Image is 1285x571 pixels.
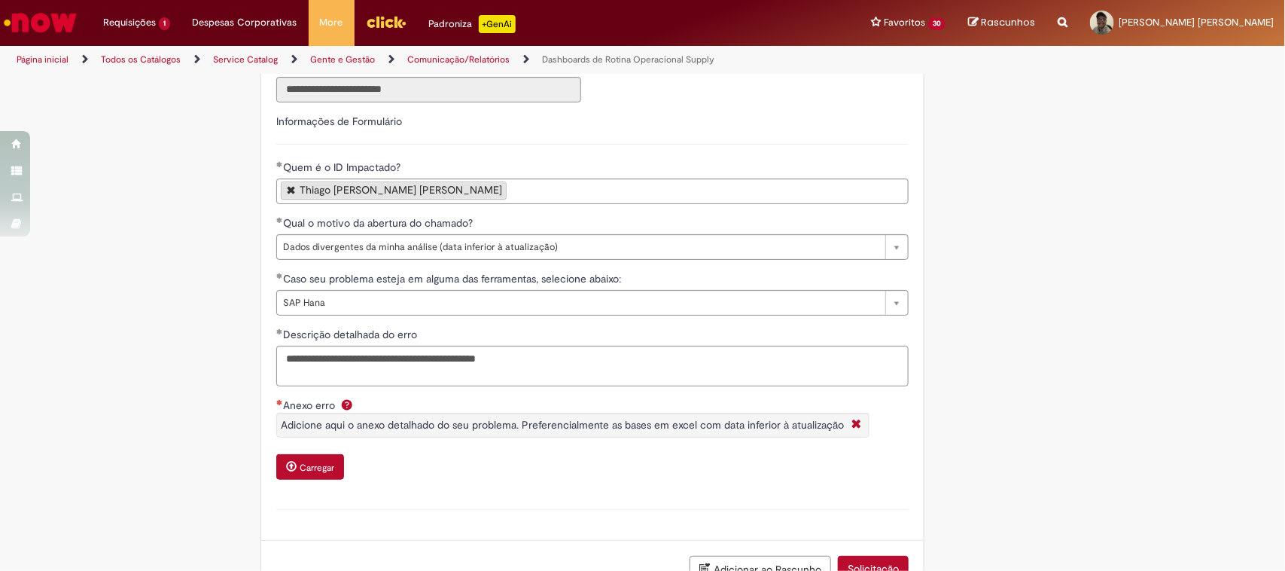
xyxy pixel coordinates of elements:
[281,418,844,432] span: Adicione aqui o anexo detalhado do seu problema. Preferencialmente as bases em excel com data inf...
[213,53,278,66] a: Service Catalog
[287,185,296,194] a: Remover Thiago Lucas Da Silva Leao de Quem é o ID Impactado?
[884,15,925,30] span: Favoritos
[407,53,510,66] a: Comunicação/Relatórios
[276,77,581,102] input: Departamento
[1119,16,1274,29] span: [PERSON_NAME] [PERSON_NAME]
[276,115,402,128] label: Informações de Formulário
[429,15,516,33] div: Padroniza
[276,346,909,387] textarea: Descrição detalhada do erro
[276,328,283,334] span: Obrigatório Preenchido
[193,15,297,30] span: Despesas Corporativas
[338,398,356,411] span: Ajuda para Anexo erro
[283,291,878,315] span: SAP Hana
[366,11,407,33] img: click_logo_yellow_360x200.png
[276,273,283,279] span: Obrigatório Preenchido
[276,161,283,167] span: Obrigatório Preenchido
[928,17,945,30] span: 30
[103,15,156,30] span: Requisições
[542,53,714,66] a: Dashboards de Rotina Operacional Supply
[300,185,502,195] div: Thiago [PERSON_NAME] [PERSON_NAME]
[283,272,624,285] span: Caso seu problema esteja em alguma das ferramentas, selecione abaixo:
[479,15,516,33] p: +GenAi
[981,15,1035,29] span: Rascunhos
[283,160,403,174] span: Quem é o ID Impactado?
[2,8,79,38] img: ServiceNow
[11,46,845,74] ul: Trilhas de página
[968,16,1035,30] a: Rascunhos
[283,235,878,259] span: Dados divergentes da minha análise (data inferior à atualização)
[101,53,181,66] a: Todos os Catálogos
[276,399,283,405] span: Necessários
[276,454,344,480] button: Carregar anexo de Anexo erro Required
[276,217,283,223] span: Obrigatório Preenchido
[17,53,69,66] a: Página inicial
[300,462,334,474] small: Carregar
[283,398,338,412] span: Anexo erro
[159,17,170,30] span: 1
[310,53,375,66] a: Gente e Gestão
[320,15,343,30] span: More
[848,417,865,433] i: Fechar More information Por question_anexo_erro
[283,328,420,341] span: Descrição detalhada do erro
[283,216,476,230] span: Qual o motivo da abertura do chamado?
